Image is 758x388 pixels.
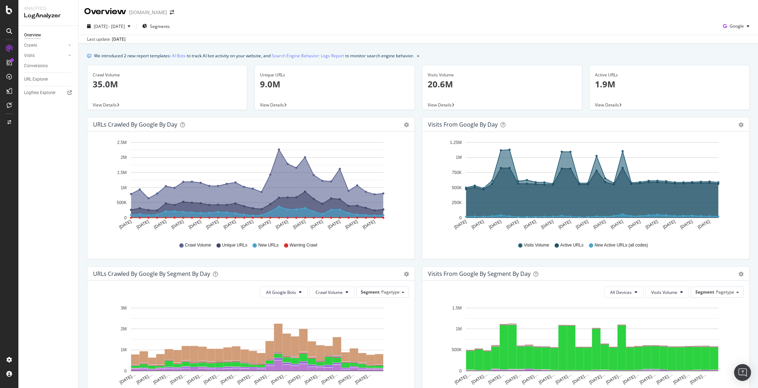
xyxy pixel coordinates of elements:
[87,52,750,59] div: info banner
[428,303,744,386] svg: A chart.
[93,102,117,108] span: View Details
[451,170,461,175] text: 750K
[679,219,693,230] text: [DATE]
[428,121,498,128] div: Visits from Google by day
[84,6,126,18] div: Overview
[730,23,744,29] span: Google
[84,21,133,32] button: [DATE] - [DATE]
[734,364,751,381] div: Open Intercom Messenger
[24,6,73,12] div: Analytics
[266,289,296,295] span: All Google Bots
[260,72,409,78] div: Unique URLs
[24,76,73,83] a: URL Explorer
[290,242,317,248] span: Warning Crawl
[260,286,308,298] button: All Google Bots
[459,215,462,220] text: 0
[428,102,452,108] span: View Details
[609,219,624,230] text: [DATE]
[451,348,461,353] text: 500K
[93,137,409,236] div: A chart.
[309,286,354,298] button: Crawl Volume
[309,219,324,230] text: [DATE]
[185,242,211,248] span: Crawl Volume
[93,72,242,78] div: Crawl Volume
[404,272,409,277] div: gear
[93,270,210,277] div: URLs Crawled by Google By Segment By Day
[644,219,659,230] text: [DATE]
[117,140,127,145] text: 2.5M
[540,219,554,230] text: [DATE]
[275,219,289,230] text: [DATE]
[24,89,56,97] div: Logfiles Explorer
[610,289,632,295] span: All Devices
[345,219,359,230] text: [DATE]
[24,31,41,39] div: Overview
[557,219,572,230] text: [DATE]
[258,219,272,230] text: [DATE]
[651,289,677,295] span: Visits Volume
[124,215,127,220] text: 0
[172,52,186,59] a: AI Bots
[24,76,48,83] div: URL Explorer
[523,219,537,230] text: [DATE]
[720,21,752,32] button: Google
[428,137,744,236] div: A chart.
[456,326,462,331] text: 1M
[258,242,278,248] span: New URLs
[645,286,689,298] button: Visits Volume
[381,289,400,295] span: Pagetype
[524,242,549,248] span: Visits Volume
[595,78,744,90] p: 1.9M
[604,286,643,298] button: All Devices
[136,219,150,230] text: [DATE]
[124,369,127,373] text: 0
[451,185,461,190] text: 500K
[24,62,73,70] a: Conversions
[112,36,126,42] div: [DATE]
[118,219,132,230] text: [DATE]
[361,289,380,295] span: Segment
[415,51,421,61] button: close banner
[93,121,177,128] div: URLs Crawled by Google by day
[362,219,376,230] text: [DATE]
[205,219,219,230] text: [DATE]
[240,219,254,230] text: [DATE]
[451,200,461,205] text: 250K
[117,200,127,205] text: 500K
[24,31,73,39] a: Overview
[150,23,170,29] span: Segments
[121,306,127,311] text: 3M
[459,369,462,373] text: 0
[505,219,519,230] text: [DATE]
[87,36,126,42] div: Last update
[24,12,73,20] div: LogAnalyzer
[560,242,583,248] span: Active URLs
[327,219,341,230] text: [DATE]
[470,219,485,230] text: [DATE]
[121,185,127,190] text: 1M
[93,78,242,90] p: 35.0M
[696,219,711,230] text: [DATE]
[24,42,66,49] a: Crawls
[428,72,577,78] div: Visits Volume
[121,348,127,353] text: 1M
[716,289,734,295] span: Pagetype
[739,272,743,277] div: gear
[316,289,343,295] span: Crawl Volume
[260,102,284,108] span: View Details
[188,219,202,230] text: [DATE]
[404,122,409,127] div: gear
[24,52,66,59] a: Visits
[594,242,648,248] span: New Active URLs (all codes)
[24,52,35,59] div: Visits
[153,219,167,230] text: [DATE]
[428,270,531,277] div: Visits from Google By Segment By Day
[627,219,641,230] text: [DATE]
[595,72,744,78] div: Active URLs
[93,303,409,386] div: A chart.
[139,21,173,32] button: Segments
[488,219,502,230] text: [DATE]
[24,62,48,70] div: Conversions
[170,10,174,15] div: arrow-right-arrow-left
